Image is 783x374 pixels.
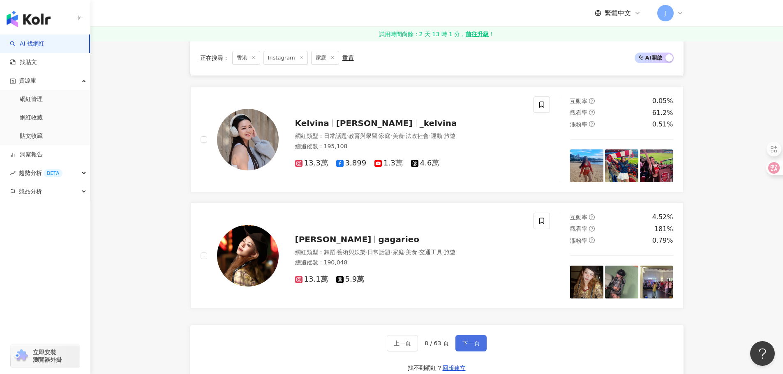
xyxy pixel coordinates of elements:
img: post-image [570,149,603,183]
span: _kelvina [420,118,457,128]
a: 洞察報告 [10,151,43,159]
span: J [664,9,666,18]
span: · [442,249,444,255]
span: 家庭 [393,249,404,255]
span: 交通工具 [419,249,442,255]
span: 正在搜尋 ： [200,55,229,61]
span: 13.1萬 [295,275,328,284]
img: post-image [640,266,673,299]
a: chrome extension立即安裝 瀏覽器外掛 [11,345,80,367]
img: post-image [605,266,638,299]
span: question-circle [589,98,595,104]
span: 法政社會 [406,133,429,139]
a: 網紅管理 [20,95,43,103]
span: 美食 [406,249,417,255]
span: · [417,249,419,255]
span: 互動率 [570,214,587,220]
span: · [404,133,406,139]
span: · [347,133,349,139]
span: 立即安裝 瀏覽器外掛 [33,349,62,363]
div: 181% [654,225,673,234]
span: [PERSON_NAME] [295,234,372,244]
span: · [442,133,444,139]
span: gagarieo [378,234,419,244]
span: · [335,249,337,255]
div: 61.2% [652,108,673,117]
img: post-image [605,149,638,183]
div: 4.52% [652,213,673,222]
span: 資源庫 [19,71,36,90]
span: 觀看率 [570,225,587,232]
a: searchAI 找網紅 [10,40,44,48]
span: 美食 [393,133,404,139]
span: 趨勢分析 [19,164,62,182]
div: BETA [44,169,62,177]
span: 旅遊 [444,133,455,139]
div: 0.05% [652,96,673,106]
span: rise [10,170,16,176]
div: 找不到網紅？ [408,364,442,372]
span: · [366,249,367,255]
span: 互動率 [570,98,587,104]
div: 總追蹤數 ： 190,048 [295,259,524,267]
span: 3,899 [336,159,367,167]
a: KOL Avatar[PERSON_NAME]gagarieo網紅類型：舞蹈·藝術與娛樂·日常話題·家庭·美食·交通工具·旅遊總追蹤數：190,04813.1萬5.9萬互動率question-c... [190,202,684,309]
a: 網紅收藏 [20,114,43,122]
img: KOL Avatar [217,225,279,287]
span: · [429,133,430,139]
img: chrome extension [13,349,29,363]
span: 上一頁 [394,340,411,346]
span: question-circle [589,214,595,220]
div: 網紅類型 ： [295,248,524,257]
span: 旅遊 [444,249,455,255]
a: 貼文收藏 [20,132,43,140]
span: [PERSON_NAME] [336,118,413,128]
div: 網紅類型 ： [295,132,524,140]
span: 回報建立 [443,365,466,371]
button: 下一頁 [455,335,487,351]
span: · [390,133,392,139]
img: logo [7,11,51,27]
span: 漲粉率 [570,121,587,128]
span: 藝術與娛樂 [337,249,366,255]
span: · [404,249,406,255]
span: 漲粉率 [570,237,587,244]
a: 試用時間尚餘：2 天 13 時 1 分，前往升級！ [90,27,783,41]
span: 日常話題 [324,133,347,139]
span: 家庭 [311,51,339,65]
button: 上一頁 [387,335,418,351]
span: Instagram [263,51,308,65]
span: 香港 [232,51,260,65]
span: question-circle [589,110,595,115]
span: 觀看率 [570,109,587,116]
a: 找貼文 [10,58,37,67]
span: question-circle [589,226,595,232]
span: 競品分析 [19,182,42,201]
iframe: Help Scout Beacon - Open [750,341,775,366]
div: 0.51% [652,120,673,129]
span: · [377,133,379,139]
span: question-circle [589,237,595,243]
div: 重置 [342,55,354,61]
img: post-image [640,149,673,183]
span: 13.3萬 [295,159,328,167]
strong: 前往升級 [466,30,489,38]
span: 1.3萬 [374,159,403,167]
span: 家庭 [379,133,390,139]
span: 教育與學習 [349,133,377,139]
div: 0.79% [652,236,673,245]
span: question-circle [589,121,595,127]
span: 下一頁 [462,340,480,346]
img: KOL Avatar [217,109,279,170]
span: 8 / 63 頁 [425,340,449,346]
div: 總追蹤數 ： 195,108 [295,142,524,151]
span: 日常話題 [367,249,390,255]
span: 舞蹈 [324,249,335,255]
img: post-image [570,266,603,299]
span: 5.9萬 [336,275,365,284]
a: KOL AvatarKelvina[PERSON_NAME]_kelvina網紅類型：日常話題·教育與學習·家庭·美食·法政社會·運動·旅遊總追蹤數：195,10813.3萬3,8991.3萬4... [190,86,684,193]
span: 運動 [431,133,442,139]
span: 4.6萬 [411,159,439,167]
span: 繁體中文 [605,9,631,18]
span: Kelvina [295,118,329,128]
